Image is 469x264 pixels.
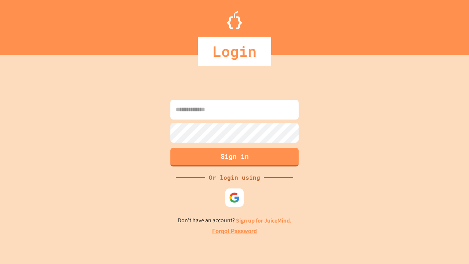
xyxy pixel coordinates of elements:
[178,216,292,225] p: Don't have an account?
[229,192,240,203] img: google-icon.svg
[236,217,292,224] a: Sign up for JuiceMind.
[198,37,271,66] div: Login
[205,173,264,182] div: Or login using
[227,11,242,29] img: Logo.svg
[170,148,299,166] button: Sign in
[212,227,257,236] a: Forgot Password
